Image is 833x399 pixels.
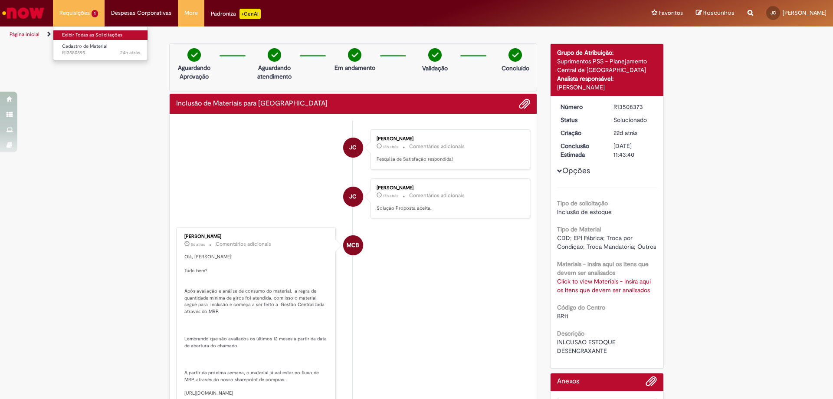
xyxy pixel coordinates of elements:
[613,142,654,159] div: [DATE] 11:43:40
[211,9,261,19] div: Padroniza
[554,115,607,124] dt: Status
[409,143,465,150] small: Comentários adicionais
[253,63,295,81] p: Aguardando atendimento
[409,192,465,199] small: Comentários adicionais
[53,26,148,60] ul: Requisições
[557,260,649,277] b: Materiais - insira aqui os itens que devem ser analisados
[383,144,398,149] time: 30/09/2025 19:30:42
[557,74,657,83] div: Analista responsável:
[508,48,522,62] img: check-circle-green.png
[428,48,442,62] img: check-circle-green.png
[10,31,39,38] a: Página inicial
[7,26,549,43] ul: Trilhas de página
[53,42,149,58] a: Aberto R13580895 : Cadastro de Material
[348,48,361,62] img: check-circle-green.png
[92,10,98,17] span: 1
[377,136,521,142] div: [PERSON_NAME]
[1,4,46,22] img: ServiceNow
[184,234,329,239] div: [PERSON_NAME]
[239,9,261,19] p: +GenAi
[519,98,530,109] button: Adicionar anexos
[557,48,657,57] div: Grupo de Atribuição:
[383,144,398,149] span: 16h atrás
[502,64,529,73] p: Concluído
[613,115,654,124] div: Solucionado
[696,9,735,17] a: Rascunhos
[335,63,375,72] p: Em andamento
[120,49,140,56] span: 24h atrás
[783,9,826,16] span: [PERSON_NAME]
[343,138,363,158] div: Joaquim Castro
[557,312,568,320] span: BR11
[59,9,90,17] span: Requisições
[557,277,651,294] a: Click to view Materiais - insira aqui os itens que devem ser analisados
[557,57,657,74] div: Suprimentos PSS - Planejamento Central de [GEOGRAPHIC_DATA]
[554,129,607,137] dt: Criação
[554,102,607,111] dt: Número
[349,137,357,158] span: JC
[268,48,281,62] img: check-circle-green.png
[343,187,363,207] div: Joaquim Castro
[383,193,398,198] span: 17h atrás
[659,9,683,17] span: Favoritos
[53,30,149,40] a: Exibir Todas as Solicitações
[191,242,205,247] span: 5d atrás
[557,225,601,233] b: Tipo de Material
[343,235,363,255] div: Mariane Cega Bianchessi
[120,49,140,56] time: 30/09/2025 11:29:12
[613,129,654,137] div: 09/09/2025 15:19:13
[557,208,612,216] span: Inclusão de estoque
[176,100,328,108] h2: Inclusão de Materiais para Estoques Histórico de tíquete
[347,235,359,256] span: MCB
[703,9,735,17] span: Rascunhos
[557,338,617,355] span: INLCUSAO ESTOQUE DESENGRAXANTE
[377,185,521,191] div: [PERSON_NAME]
[187,48,201,62] img: check-circle-green.png
[111,9,171,17] span: Despesas Corporativas
[557,378,579,386] h2: Anexos
[613,129,637,137] span: 22d atrás
[557,303,605,311] b: Código do Centro
[771,10,776,16] span: JC
[383,193,398,198] time: 30/09/2025 18:40:00
[62,43,107,49] span: Cadastro de Material
[173,63,215,81] p: Aguardando Aprovação
[613,129,637,137] time: 09/09/2025 15:19:13
[377,205,521,212] p: Solução Proposta aceita.
[557,330,584,337] b: Descrição
[377,156,521,163] p: Pesquisa de Satisfação respondida!
[62,49,140,56] span: R13580895
[646,376,657,391] button: Adicionar anexos
[557,234,656,251] span: CDD; EPI Fábrica; Troca por Condição; Troca Mandatória; Outros
[184,9,198,17] span: More
[557,199,608,207] b: Tipo de solicitação
[216,241,271,248] small: Comentários adicionais
[349,186,357,207] span: JC
[554,142,607,159] dt: Conclusão Estimada
[557,83,657,92] div: [PERSON_NAME]
[613,102,654,111] div: R13508373
[422,64,448,73] p: Validação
